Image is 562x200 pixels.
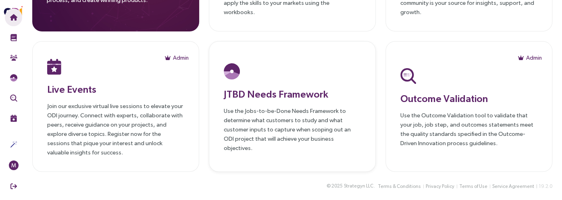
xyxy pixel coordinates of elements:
p: Join our exclusive virtual live sessions to elevate your ODI journey. Connect with experts, colla... [47,101,184,157]
img: Live Events [47,58,61,75]
span: Strategyn LLC [344,182,373,190]
button: Service Agreement [492,182,535,191]
span: Admin [173,53,189,62]
button: Strategyn LLC [343,182,374,190]
h3: Live Events [47,82,184,96]
h3: Outcome Validation [400,91,537,106]
p: Use the Jobs-to-be-Done Needs Framework to determine what customers to study and what customer in... [224,106,361,152]
button: Admin [518,51,542,64]
img: JTBD Needs Platform [224,63,240,79]
img: Live Events [10,115,17,122]
button: Live Events [5,109,22,127]
button: Outcome Validation [5,89,22,107]
img: Training [10,34,17,41]
button: Privacy Policy [425,182,455,191]
button: Sign Out [5,177,22,195]
img: Outcome Validation [10,94,17,102]
button: Terms of Use [459,182,488,191]
button: Terms & Conditions [377,182,421,191]
button: Actions [5,135,22,153]
div: © 2025 . [327,182,375,190]
span: Admin [526,53,542,62]
button: M [5,156,22,174]
button: Community [5,49,22,67]
span: M [11,160,16,170]
img: Actions [10,141,17,148]
button: Home [5,8,22,26]
button: Training [5,29,22,46]
span: Terms & Conditions [378,183,421,190]
p: Use the Outcome Validation tool to validate that your job, job step, and outcomes statements meet... [400,110,537,148]
span: Service Agreement [492,183,534,190]
img: JTBD Needs Framework [10,74,17,81]
button: Needs Framework [5,69,22,87]
button: Admin [164,51,189,64]
h3: JTBD Needs Framework [224,87,361,101]
span: Terms of Use [459,183,487,190]
span: 19.2.0 [539,183,552,189]
img: Outcome Validation [400,68,416,84]
span: Privacy Policy [426,183,454,190]
img: Community [10,54,17,61]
